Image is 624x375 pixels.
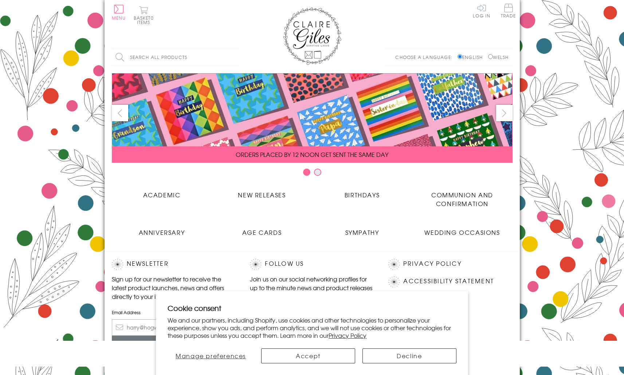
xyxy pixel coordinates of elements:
[488,54,509,60] label: Welsh
[232,49,239,66] input: Search
[283,7,341,65] img: Claire Giles Greetings Cards
[412,185,513,208] a: Communion and Confirmation
[112,319,236,336] input: harry@hogwarts.edu
[303,169,310,176] button: Carousel Page 1 (Current Slide)
[501,4,516,18] span: Trade
[395,54,456,60] p: Choose a language:
[458,54,462,59] input: English
[112,222,212,237] a: Anniversary
[134,6,154,24] button: Basket0 items
[424,228,500,237] span: Wedding Occasions
[362,348,456,363] button: Decline
[242,228,282,237] span: Age Cards
[168,316,456,339] p: We and our partners, including Shopify, use cookies and other technologies to personalize your ex...
[112,49,239,66] input: Search all products
[496,105,513,121] button: next
[168,348,254,363] button: Manage preferences
[143,190,181,199] span: Academic
[112,185,212,199] a: Academic
[112,336,236,352] input: Subscribe
[112,5,126,20] button: Menu
[250,259,374,270] h2: Follow Us
[261,348,355,363] button: Accept
[458,54,486,60] label: English
[112,15,126,21] span: Menu
[501,4,516,19] a: Trade
[403,276,494,286] a: Accessibility Statement
[473,4,490,18] a: Log In
[212,185,312,199] a: New Releases
[412,222,513,237] a: Wedding Occasions
[112,105,128,121] button: prev
[312,185,412,199] a: Birthdays
[431,190,493,208] span: Communion and Confirmation
[137,15,154,25] span: 0 items
[112,168,513,179] div: Carousel Pagination
[112,259,236,270] h2: Newsletter
[176,351,246,360] span: Manage preferences
[329,331,366,340] a: Privacy Policy
[139,228,185,237] span: Anniversary
[212,222,312,237] a: Age Cards
[403,259,461,269] a: Privacy Policy
[488,54,493,59] input: Welsh
[250,275,374,301] p: Join us on our social networking profiles for up to the minute news and product releases the mome...
[168,303,456,313] h2: Cookie consent
[314,169,321,176] button: Carousel Page 2
[112,275,236,301] p: Sign up for our newsletter to receive the latest product launches, news and offers directly to yo...
[312,222,412,237] a: Sympathy
[345,228,379,237] span: Sympathy
[236,150,388,159] span: ORDERS PLACED BY 12 NOON GET SENT THE SAME DAY
[345,190,380,199] span: Birthdays
[238,190,286,199] span: New Releases
[112,309,236,316] label: Email Address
